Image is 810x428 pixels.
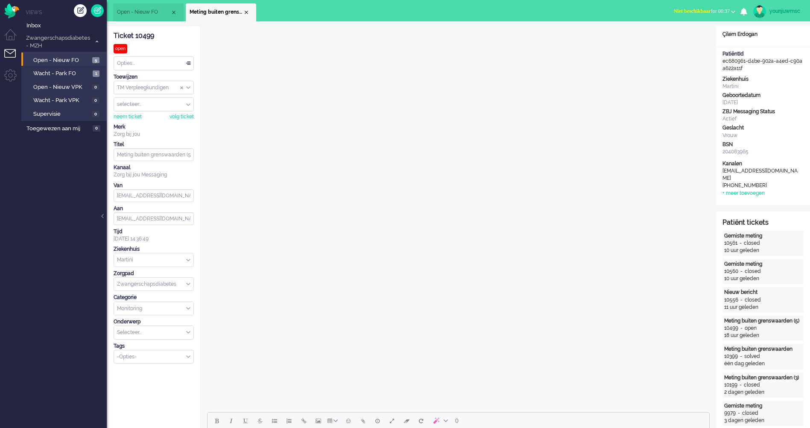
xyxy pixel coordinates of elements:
div: - [737,240,744,247]
a: Toegewezen aan mij 0 [25,123,107,133]
div: Tijd [114,228,194,235]
div: neem ticket [114,113,142,120]
div: 10561 [724,240,737,247]
div: - [738,325,745,332]
div: PatiëntId [722,50,804,58]
a: Wacht - Park VPK 0 [25,95,106,105]
span: 0 [92,111,99,117]
a: Open - Nieuw VPK 0 [25,82,106,91]
div: Meting buiten grenswaarden (5) [724,317,802,325]
li: View [113,3,184,21]
div: Patiënt tickets [722,218,804,228]
div: Nieuw bericht [724,289,802,296]
div: [PHONE_NUMBER] [722,182,799,189]
div: younjuwmsc [769,7,801,15]
button: Niet beschikbaarfor 00:37 [669,5,740,18]
a: Open - Nieuw FO 5 [25,55,106,64]
button: Emoticons [341,413,356,428]
span: 0 [93,125,100,132]
div: Gemiste meting [724,232,802,240]
span: Open - Nieuw VPK [33,83,90,91]
div: 10 uur geleden [724,275,802,282]
span: Zwangerschapsdiabetes - MZH [25,34,91,50]
div: - [738,268,745,275]
a: Wacht - Park FO 1 [25,68,106,78]
div: closed [745,296,761,304]
div: Onderwerp [114,318,194,325]
div: Titel [114,141,194,148]
span: Wacht - Park VPK [33,97,90,105]
img: avatar [753,5,766,18]
div: closed [744,381,760,389]
div: 10399 [724,353,738,360]
div: Select Tags [114,350,194,364]
div: Meting buiten grenswaarden (3) [724,374,802,381]
body: Rich Text Area. Press ALT-0 for help. [3,3,498,18]
div: closed [745,268,761,275]
button: Add attachment [356,413,370,428]
div: solved [744,353,760,360]
button: Italic [224,413,238,428]
div: Çilem Erdogan [716,31,810,38]
div: Tags [114,343,194,350]
div: open [114,44,127,53]
div: Assign Group [114,81,194,95]
div: Vrouw [722,132,804,139]
button: Table [325,413,341,428]
div: 3 dagen geleden [724,417,802,424]
button: Underline [238,413,253,428]
div: 204083965 [722,148,804,155]
button: Insert/edit image [311,413,325,428]
div: closed [744,240,760,247]
div: Aan [114,205,194,212]
div: Close tab [170,9,177,16]
div: Kanaal [114,164,194,171]
div: [DATE] 14:36:49 [114,228,194,243]
button: AI [428,413,451,428]
div: Ziekenhuis [722,76,804,83]
span: Wacht - Park FO [33,70,91,78]
div: 9979 [724,410,736,417]
button: Reset content [414,413,428,428]
button: Bold [209,413,224,428]
span: Toegewezen aan mij [26,125,90,133]
li: Admin menu [4,69,23,88]
button: 0 [451,413,462,428]
div: Martini [722,83,804,90]
span: Meting buiten grenswaarden (5) [190,9,243,16]
li: Tickets menu [4,49,23,68]
button: Fullscreen [385,413,399,428]
div: Close tab [243,9,250,16]
div: - [738,296,745,304]
div: Meting buiten grenswaarden [724,346,802,353]
div: Zorgpad [114,270,194,277]
span: 0 [92,84,99,91]
span: 0 [455,417,459,424]
div: Assign User [114,97,194,111]
div: - [738,353,744,360]
div: 10 uur geleden [724,247,802,254]
span: Inbox [26,22,107,30]
span: for 00:37 [674,8,730,14]
span: 0 [92,97,99,104]
span: Open - Nieuw FO [33,56,90,64]
div: 10499 [724,325,738,332]
div: Geboortedatum [722,92,804,99]
button: Clear formatting [399,413,414,428]
div: volg ticket [170,113,194,120]
span: Open - Nieuw FO [117,9,170,16]
span: Supervisie [33,110,90,118]
span: 1 [93,70,99,77]
div: Zorg bij jou [114,131,194,138]
button: Numbered list [282,413,296,428]
a: Omnidesk [4,6,19,12]
a: Supervisie 0 [25,109,106,118]
a: younjuwmsc [752,5,801,18]
div: Creëer ticket [74,4,87,17]
button: Delay message [370,413,385,428]
div: Van [114,182,194,189]
div: ZBJ Messaging Status [722,108,804,115]
button: Insert/edit link [296,413,311,428]
div: + meer toevoegen [722,190,765,197]
div: Zorg bij jou Messaging [114,171,194,179]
